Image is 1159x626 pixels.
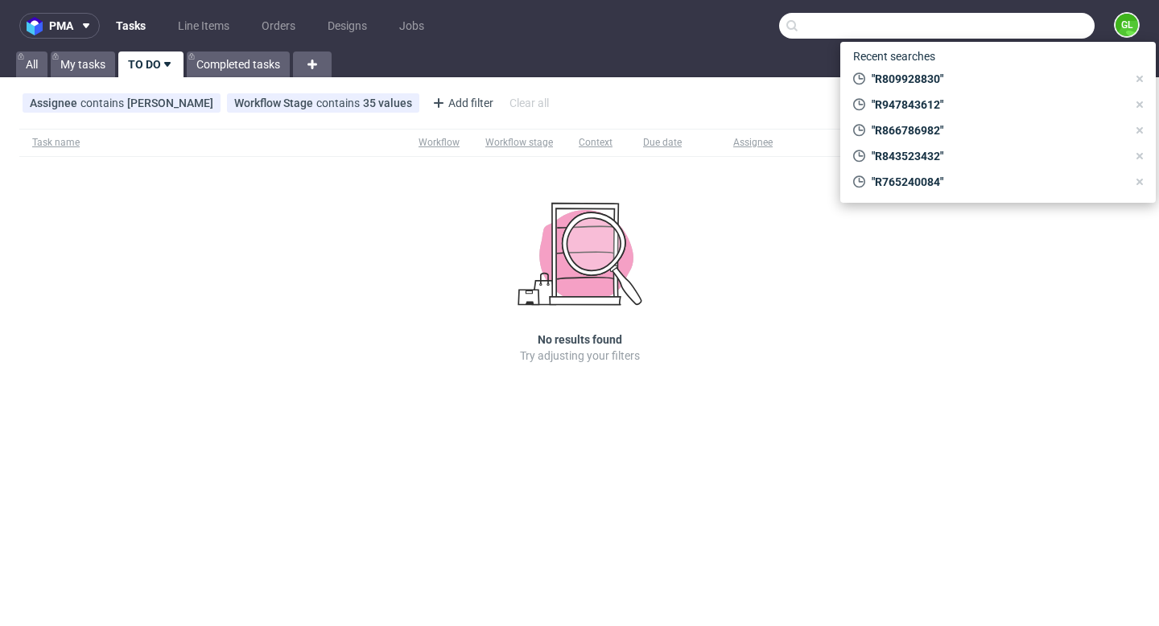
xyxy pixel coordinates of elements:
[390,13,434,39] a: Jobs
[51,51,115,77] a: My tasks
[80,97,127,109] span: contains
[118,51,184,77] a: TO DO
[865,71,1127,87] span: "R809928830"
[19,13,100,39] button: pma
[1116,14,1138,36] figcaption: GL
[316,97,363,109] span: contains
[426,90,497,116] div: Add filter
[318,13,377,39] a: Designs
[363,97,412,109] div: 35 values
[538,332,622,348] h3: No results found
[847,43,942,69] span: Recent searches
[865,97,1127,113] span: "R947843612"
[643,136,707,150] span: Due date
[252,13,305,39] a: Orders
[865,174,1127,190] span: "R765240084"
[506,92,552,114] div: Clear all
[865,122,1127,138] span: "R866786982"
[168,13,239,39] a: Line Items
[127,97,213,109] div: [PERSON_NAME]
[187,51,290,77] a: Completed tasks
[106,13,155,39] a: Tasks
[520,348,640,364] p: Try adjusting your filters
[49,20,73,31] span: pma
[32,136,393,150] span: Task name
[865,148,1127,164] span: "R843523432"
[16,51,47,77] a: All
[30,97,80,109] span: Assignee
[419,136,460,149] div: Workflow
[27,17,49,35] img: logo
[733,136,773,149] div: Assignee
[485,136,553,149] div: Workflow stage
[579,136,617,149] div: Context
[234,97,316,109] span: Workflow Stage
